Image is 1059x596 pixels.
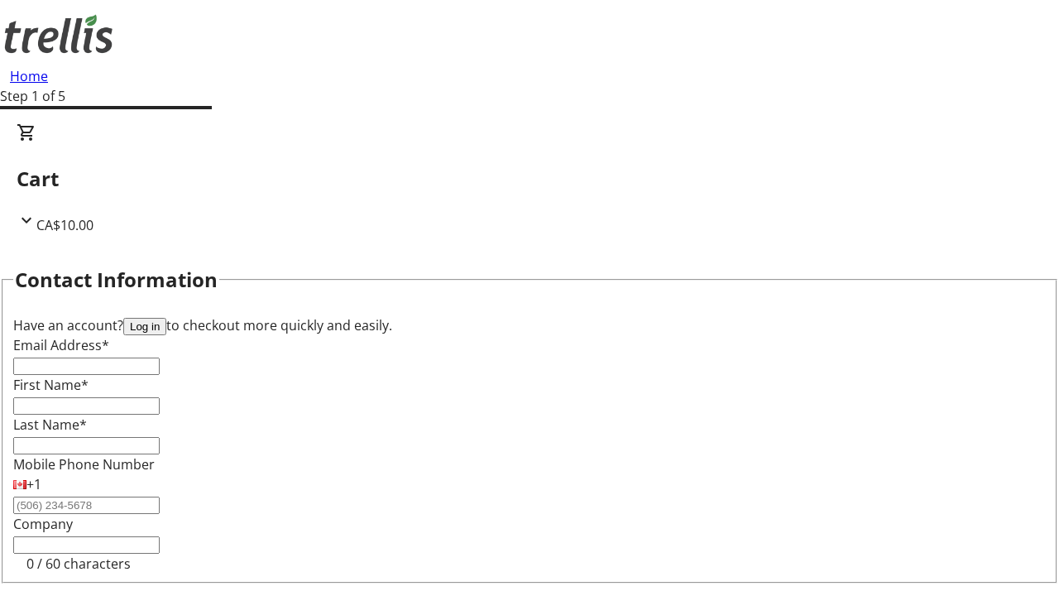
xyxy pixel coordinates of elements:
label: Mobile Phone Number [13,455,155,473]
label: Company [13,515,73,533]
button: Log in [123,318,166,335]
input: (506) 234-5678 [13,497,160,514]
label: Email Address* [13,336,109,354]
span: CA$10.00 [36,216,93,234]
div: Have an account? to checkout more quickly and easily. [13,315,1046,335]
h2: Contact Information [15,265,218,295]
h2: Cart [17,164,1042,194]
label: First Name* [13,376,89,394]
label: Last Name* [13,416,87,434]
div: CartCA$10.00 [17,123,1042,235]
tr-character-limit: 0 / 60 characters [26,555,131,573]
